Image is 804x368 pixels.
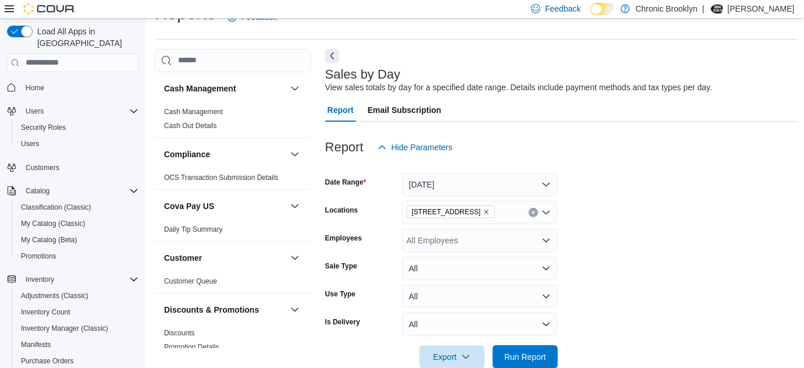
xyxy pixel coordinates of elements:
[164,342,219,352] span: Promotion Details
[21,252,56,261] span: Promotions
[728,2,795,16] p: [PERSON_NAME]
[325,206,358,215] label: Locations
[288,82,302,95] button: Cash Management
[164,252,286,264] button: Customer
[21,161,64,175] a: Customers
[325,289,355,299] label: Use Type
[21,307,70,317] span: Inventory Count
[16,121,138,135] span: Security Roles
[12,199,143,215] button: Classification (Classic)
[325,317,360,327] label: Is Delivery
[392,141,453,153] span: Hide Parameters
[155,274,311,293] div: Customer
[21,104,138,118] span: Users
[164,277,217,286] span: Customer Queue
[164,83,286,94] button: Cash Management
[21,356,74,366] span: Purchase Orders
[325,68,401,82] h3: Sales by Day
[542,236,551,245] button: Open list of options
[402,257,558,280] button: All
[12,136,143,152] button: Users
[402,173,558,196] button: [DATE]
[636,2,698,16] p: Chronic Brooklyn
[21,123,66,132] span: Security Roles
[325,49,339,63] button: Next
[16,305,75,319] a: Inventory Count
[328,98,354,122] span: Report
[164,343,219,351] a: Promotion Details
[21,291,88,300] span: Adjustments (Classic)
[21,81,49,95] a: Home
[164,225,223,234] span: Daily Tip Summary
[2,103,143,119] button: Users
[16,354,138,368] span: Purchase Orders
[16,233,138,247] span: My Catalog (Beta)
[16,289,138,303] span: Adjustments (Classic)
[26,275,54,284] span: Inventory
[16,137,138,151] span: Users
[164,277,217,285] a: Customer Queue
[288,251,302,265] button: Customer
[33,26,138,49] span: Load All Apps in [GEOGRAPHIC_DATA]
[709,2,723,16] div: BIll Morales
[16,305,138,319] span: Inventory Count
[12,232,143,248] button: My Catalog (Beta)
[12,288,143,304] button: Adjustments (Classic)
[2,79,143,96] button: Home
[16,338,138,352] span: Manifests
[12,320,143,337] button: Inventory Manager (Classic)
[16,121,70,135] a: Security Roles
[164,83,236,94] h3: Cash Management
[16,233,82,247] a: My Catalog (Beta)
[16,289,93,303] a: Adjustments (Classic)
[164,148,210,160] h3: Compliance
[2,271,143,288] button: Inventory
[21,104,48,118] button: Users
[164,148,286,160] button: Compliance
[164,121,217,130] span: Cash Out Details
[164,200,214,212] h3: Cova Pay US
[164,304,259,316] h3: Discounts & Promotions
[16,217,90,231] a: My Catalog (Classic)
[155,105,311,137] div: Cash Management
[16,200,138,214] span: Classification (Classic)
[21,273,59,286] button: Inventory
[164,174,279,182] a: OCS Transaction Submission Details
[21,273,138,286] span: Inventory
[155,171,311,189] div: Compliance
[155,222,311,241] div: Cova Pay US
[325,261,357,271] label: Sale Type
[21,219,86,228] span: My Catalog (Classic)
[16,354,79,368] a: Purchase Orders
[16,249,138,263] span: Promotions
[412,206,481,218] span: [STREET_ADDRESS]
[16,321,138,335] span: Inventory Manager (Classic)
[16,338,55,352] a: Manifests
[16,137,44,151] a: Users
[12,337,143,353] button: Manifests
[12,215,143,232] button: My Catalog (Classic)
[26,107,44,116] span: Users
[407,206,496,218] span: 483 3rd Ave
[164,329,195,337] a: Discounts
[26,163,59,172] span: Customers
[23,3,76,15] img: Cova
[21,139,39,148] span: Users
[288,199,302,213] button: Cova Pay US
[542,208,551,217] button: Open list of options
[21,340,51,349] span: Manifests
[483,208,490,215] button: Remove 483 3rd Ave from selection in this group
[288,303,302,317] button: Discounts & Promotions
[504,351,546,363] span: Run Report
[368,98,442,122] span: Email Subscription
[590,3,615,15] input: Dark Mode
[26,186,49,196] span: Catalog
[288,147,302,161] button: Compliance
[12,119,143,136] button: Security Roles
[702,2,705,16] p: |
[12,304,143,320] button: Inventory Count
[21,160,138,175] span: Customers
[164,173,279,182] span: OCS Transaction Submission Details
[325,140,364,154] h3: Report
[21,203,91,212] span: Classification (Classic)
